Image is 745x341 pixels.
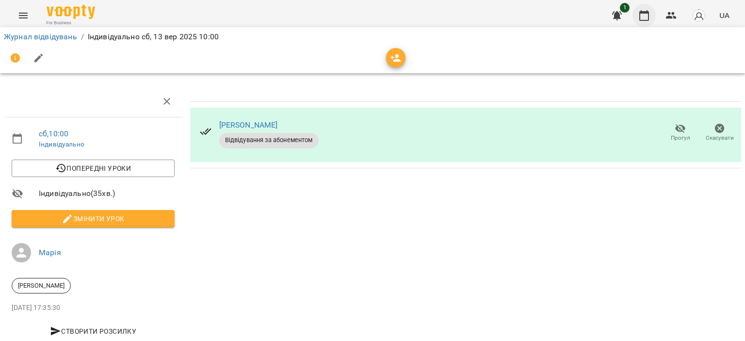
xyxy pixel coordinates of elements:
[12,4,35,27] button: Menu
[88,31,219,43] p: Індивідуально сб, 13 вер 2025 10:00
[719,10,729,20] span: UA
[12,278,71,293] div: [PERSON_NAME]
[12,303,175,313] p: [DATE] 17:35:30
[19,213,167,225] span: Змінити урок
[715,6,733,24] button: UA
[16,325,171,337] span: Створити розсилку
[47,20,95,26] span: For Business
[12,160,175,177] button: Попередні уроки
[39,188,175,199] span: Індивідуально ( 35 хв. )
[81,31,84,43] li: /
[700,119,739,146] button: Скасувати
[39,140,84,148] a: Індивідуально
[39,248,61,257] a: Марія
[671,134,690,142] span: Прогул
[219,120,278,130] a: [PERSON_NAME]
[692,9,706,22] img: avatar_s.png
[4,31,741,43] nav: breadcrumb
[12,281,70,290] span: [PERSON_NAME]
[620,3,630,13] span: 1
[661,119,700,146] button: Прогул
[219,136,319,145] span: Відвідування за абонементом
[39,129,68,138] a: сб , 10:00
[12,210,175,227] button: Змінити урок
[12,323,175,340] button: Створити розсилку
[19,162,167,174] span: Попередні уроки
[706,134,734,142] span: Скасувати
[47,5,95,19] img: Voopty Logo
[4,32,77,41] a: Журнал відвідувань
